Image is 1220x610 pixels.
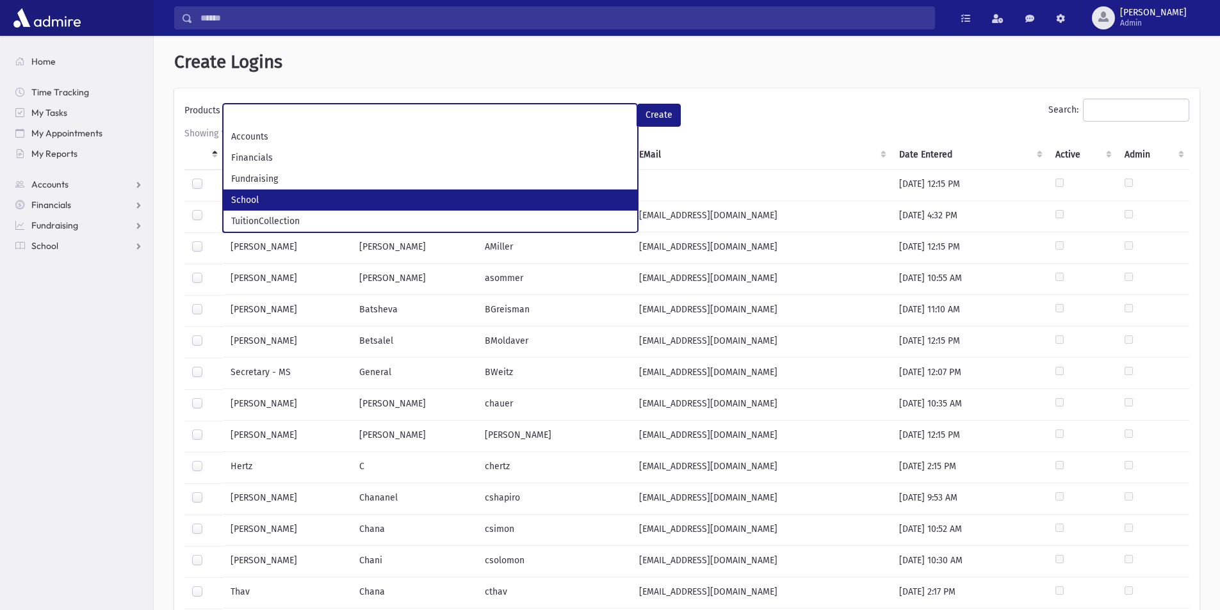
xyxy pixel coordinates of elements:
[1120,8,1187,18] span: [PERSON_NAME]
[891,358,1048,389] td: [DATE] 12:07 PM
[31,127,102,139] span: My Appointments
[223,358,352,389] td: Secretary - MS
[631,421,891,452] td: [EMAIL_ADDRESS][DOMAIN_NAME]
[224,168,637,189] li: Fundraising
[223,546,352,577] td: [PERSON_NAME]
[31,107,67,118] span: My Tasks
[631,232,891,264] td: [EMAIL_ADDRESS][DOMAIN_NAME]
[352,295,476,326] td: Batsheva
[631,515,891,546] td: [EMAIL_ADDRESS][DOMAIN_NAME]
[223,295,352,326] td: [PERSON_NAME]
[224,189,637,211] li: School
[631,389,891,421] td: [EMAIL_ADDRESS][DOMAIN_NAME]
[223,421,352,452] td: [PERSON_NAME]
[477,483,632,515] td: cshapiro
[1117,140,1189,170] th: Admin : activate to sort column ascending
[184,127,1189,140] div: Showing 1 to 25 of 67 entries
[184,140,223,170] th: : activate to sort column descending
[631,295,891,326] td: [EMAIL_ADDRESS][DOMAIN_NAME]
[31,240,58,252] span: School
[477,389,632,421] td: chauer
[352,452,476,483] td: C
[477,358,632,389] td: BWeitz
[631,358,891,389] td: [EMAIL_ADDRESS][DOMAIN_NAME]
[352,326,476,358] td: Betsalel
[5,143,153,164] a: My Reports
[352,483,476,515] td: Chananel
[891,421,1048,452] td: [DATE] 12:15 PM
[631,452,891,483] td: [EMAIL_ADDRESS][DOMAIN_NAME]
[1083,99,1189,122] input: Search:
[352,515,476,546] td: Chana
[5,174,153,195] a: Accounts
[352,232,476,264] td: [PERSON_NAME]
[477,577,632,609] td: cthav
[631,483,891,515] td: [EMAIL_ADDRESS][DOMAIN_NAME]
[631,264,891,295] td: [EMAIL_ADDRESS][DOMAIN_NAME]
[477,295,632,326] td: BGreisman
[352,389,476,421] td: [PERSON_NAME]
[631,326,891,358] td: [EMAIL_ADDRESS][DOMAIN_NAME]
[891,389,1048,421] td: [DATE] 10:35 AM
[631,140,891,170] th: EMail : activate to sort column ascending
[31,56,56,67] span: Home
[174,51,1200,73] h1: Create Logins
[223,326,352,358] td: [PERSON_NAME]
[223,483,352,515] td: [PERSON_NAME]
[5,51,153,72] a: Home
[891,295,1048,326] td: [DATE] 11:10 AM
[352,546,476,577] td: Chani
[31,86,89,98] span: Time Tracking
[223,232,352,264] td: [PERSON_NAME]
[5,102,153,123] a: My Tasks
[223,389,352,421] td: [PERSON_NAME]
[5,215,153,236] a: Fundraising
[352,421,476,452] td: [PERSON_NAME]
[631,546,891,577] td: [EMAIL_ADDRESS][DOMAIN_NAME]
[352,577,476,609] td: Chana
[891,264,1048,295] td: [DATE] 10:55 AM
[637,104,681,127] button: Create
[31,199,71,211] span: Financials
[891,483,1048,515] td: [DATE] 9:53 AM
[352,358,476,389] td: General
[477,452,632,483] td: chertz
[891,515,1048,546] td: [DATE] 10:52 AM
[224,211,637,232] li: TuitionCollection
[10,5,84,31] img: AdmirePro
[1048,140,1117,170] th: Active : activate to sort column ascending
[31,179,69,190] span: Accounts
[224,147,637,168] li: Financials
[1120,18,1187,28] span: Admin
[477,515,632,546] td: csimon
[477,326,632,358] td: BMoldaver
[891,326,1048,358] td: [DATE] 12:15 PM
[5,82,153,102] a: Time Tracking
[5,236,153,256] a: School
[31,220,78,231] span: Fundraising
[352,264,476,295] td: [PERSON_NAME]
[891,232,1048,264] td: [DATE] 12:15 PM
[5,195,153,215] a: Financials
[891,201,1048,232] td: [DATE] 4:32 PM
[891,169,1048,201] td: [DATE] 12:15 PM
[477,421,632,452] td: [PERSON_NAME]
[224,126,637,147] li: Accounts
[223,515,352,546] td: [PERSON_NAME]
[223,264,352,295] td: [PERSON_NAME]
[5,123,153,143] a: My Appointments
[184,104,223,122] label: Products
[891,140,1048,170] th: Date Entered : activate to sort column ascending
[477,264,632,295] td: asommer
[223,577,352,609] td: Thav
[631,201,891,232] td: [EMAIL_ADDRESS][DOMAIN_NAME]
[223,452,352,483] td: Hertz
[477,232,632,264] td: AMiller
[891,577,1048,609] td: [DATE] 2:17 PM
[193,6,934,29] input: Search
[31,148,77,159] span: My Reports
[631,577,891,609] td: [EMAIL_ADDRESS][DOMAIN_NAME]
[1048,99,1189,122] label: Search:
[891,452,1048,483] td: [DATE] 2:15 PM
[891,546,1048,577] td: [DATE] 10:30 AM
